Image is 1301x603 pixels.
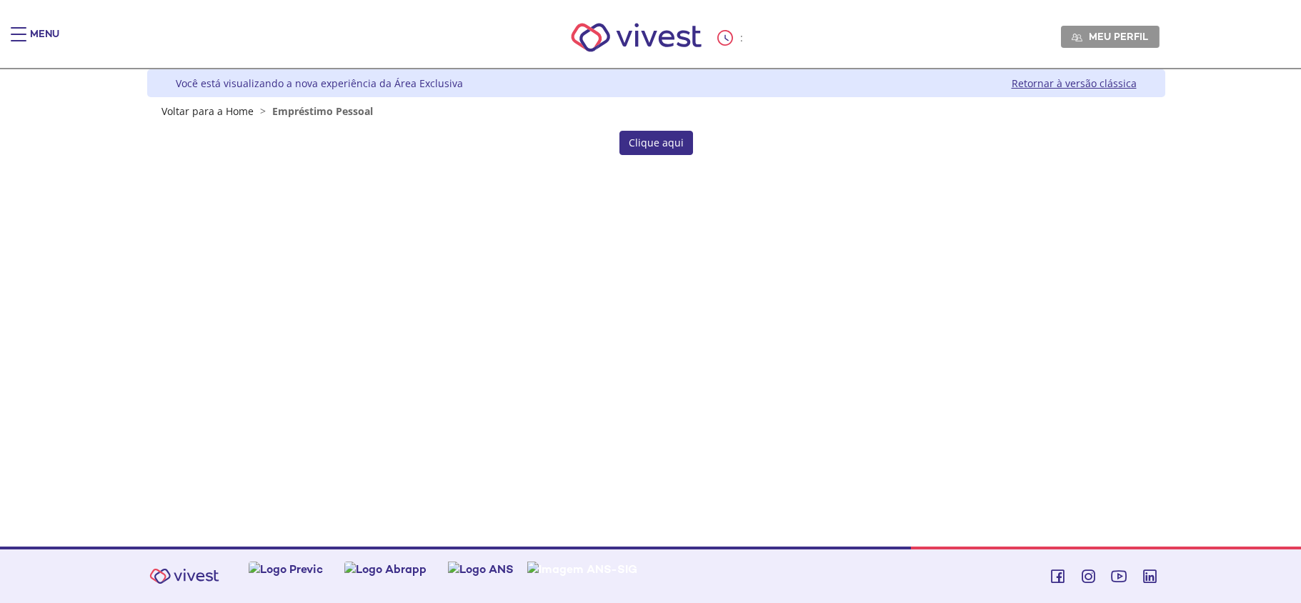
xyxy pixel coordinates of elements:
[1012,76,1137,90] a: Retornar à versão clássica
[527,562,637,577] img: Imagem ANS-SIG
[249,562,323,577] img: Logo Previc
[555,7,717,68] img: Vivest
[231,131,1080,155] section: <span lang="pt-BR" dir="ltr">Empréstimos - Phoenix Finne</span>
[1072,32,1082,43] img: Meu perfil
[136,69,1165,547] div: Vivest
[717,30,746,46] div: :
[448,562,514,577] img: Logo ANS
[176,76,463,90] div: Você está visualizando a nova experiência da Área Exclusiva
[619,131,693,155] a: Clique aqui
[272,104,373,118] span: Empréstimo Pessoal
[161,104,254,118] a: Voltar para a Home
[344,562,427,577] img: Logo Abrapp
[1061,26,1160,47] a: Meu perfil
[256,104,269,118] span: >
[1089,30,1148,43] span: Meu perfil
[141,560,227,592] img: Vivest
[30,27,59,56] div: Menu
